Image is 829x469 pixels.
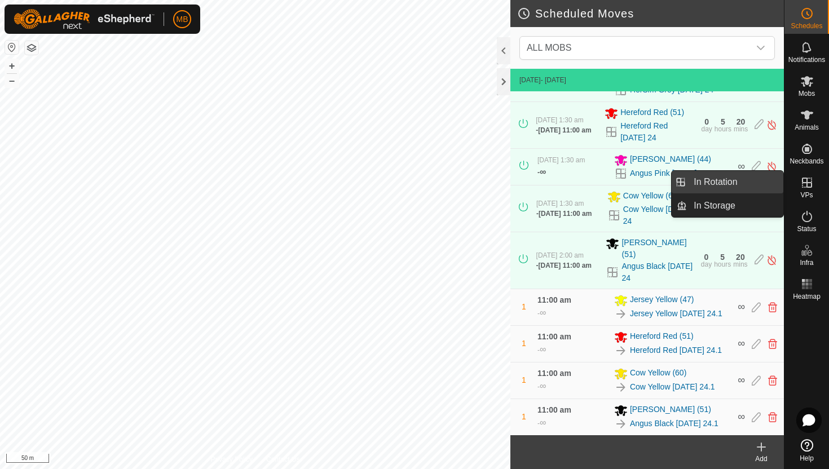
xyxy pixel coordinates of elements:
span: [PERSON_NAME] (51) [630,404,711,417]
span: ∞ [540,418,546,427]
span: Schedules [791,23,822,29]
div: Add [739,454,784,464]
span: ALL MOBS [522,37,749,59]
button: + [5,59,19,73]
span: Cow Yellow (60) [623,190,680,203]
span: VPs [800,192,813,198]
div: 0 [704,253,709,261]
span: Animals [795,124,819,131]
a: Hereford Red [DATE] 24.1 [630,344,722,356]
img: To [614,380,628,394]
img: To [614,344,628,357]
img: To [614,417,628,431]
span: Notifications [788,56,825,63]
span: ∞ [738,338,745,349]
span: Cow Yellow (60) [630,367,686,380]
div: - [536,125,591,135]
span: Heatmap [793,293,821,300]
a: Cow Yellow [DATE] 24.1 [630,381,715,393]
div: - [537,306,546,320]
a: Angus Pink [DATE] 24 [630,167,708,179]
span: 1 [522,375,526,384]
span: 1 [522,412,526,421]
span: [DATE] 11:00 am [539,262,592,269]
div: hours [715,126,731,132]
a: Cow Yellow [DATE] 24 [623,203,694,227]
div: 5 [721,118,725,126]
img: Gallagher Logo [14,9,155,29]
span: [DATE] 1:30 am [536,200,584,207]
span: ∞ [540,344,546,354]
button: Reset Map [5,41,19,54]
a: Contact Us [266,454,299,464]
span: [PERSON_NAME] (44) [630,153,711,167]
span: 11:00 am [537,369,571,378]
a: Hereford Red [DATE] 24 [620,120,694,144]
span: ALL MOBS [527,43,571,52]
span: [DATE] 11:00 am [539,210,592,218]
li: In Rotation [672,171,783,193]
span: [DATE] 2:00 am [536,251,584,259]
span: - [DATE] [541,76,566,84]
span: 11:00 am [537,332,571,341]
span: Mobs [799,90,815,97]
span: [PERSON_NAME] (51) [621,237,694,260]
span: ∞ [540,381,546,391]
div: - [536,209,592,219]
a: Angus Black [DATE] 24.1 [630,418,718,430]
span: ∞ [540,167,546,176]
span: [DATE] [519,76,541,84]
span: In Storage [694,199,735,213]
img: Turn off schedule move [766,161,777,172]
span: Help [800,455,814,462]
span: In Rotation [694,175,737,189]
a: Angus Black [DATE] 24 [621,260,694,284]
span: 11:00 am [537,405,571,414]
img: To [614,307,628,321]
span: [DATE] 11:00 am [538,126,591,134]
div: - [536,260,592,271]
span: Jersey Yellow (47) [630,294,694,307]
span: 11:00 am [537,295,571,304]
div: 20 [736,253,745,261]
a: Help [784,435,829,466]
div: - [537,416,546,430]
span: [DATE] 1:30 am [536,116,583,124]
a: Privacy Policy [210,454,253,464]
span: 1 [522,302,526,311]
span: ∞ [738,161,745,172]
div: day [701,261,712,268]
span: ∞ [540,83,546,93]
span: ∞ [738,374,745,386]
span: Neckbands [790,158,823,165]
span: ∞ [738,301,745,312]
div: hours [714,261,731,268]
div: 0 [704,118,709,126]
div: - [537,379,546,393]
button: Map Layers [25,41,38,55]
img: Turn off schedule move [766,254,777,266]
span: MB [177,14,188,25]
div: 5 [720,253,725,261]
div: 20 [737,118,746,126]
span: Hereford Red (51) [630,330,694,344]
span: Infra [800,259,813,266]
div: day [702,126,712,132]
a: In Storage [687,194,783,217]
h2: Scheduled Moves [517,7,784,20]
span: ∞ [540,308,546,317]
div: mins [734,126,748,132]
span: 1 [522,339,526,348]
button: – [5,74,19,87]
span: ∞ [738,411,745,422]
span: Status [797,225,816,232]
div: - [537,343,546,356]
a: In Rotation [687,171,783,193]
img: Turn off schedule move [766,119,777,131]
a: Jersey Yellow [DATE] 24.1 [630,308,722,320]
span: [DATE] 1:30 am [537,156,585,164]
div: dropdown trigger [749,37,772,59]
span: Hereford Red (51) [620,107,684,120]
div: mins [733,261,747,268]
div: - [537,165,546,179]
